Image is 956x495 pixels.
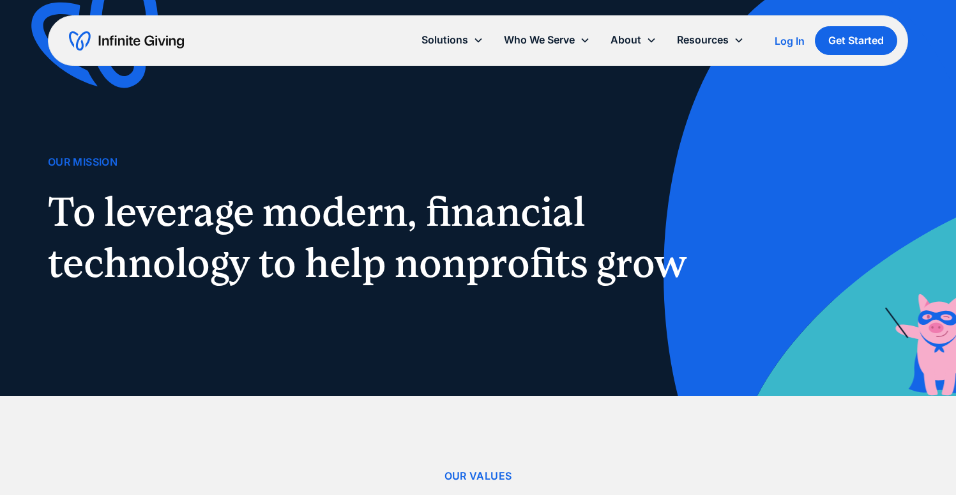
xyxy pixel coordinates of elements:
h1: To leverage modern, financial technology to help nonprofits grow [48,186,702,288]
div: About [611,31,641,49]
div: Solutions [421,31,468,49]
a: Get Started [815,26,897,55]
a: Log In [775,33,805,49]
div: Who We Serve [504,31,575,49]
div: Our Mission [48,153,118,171]
div: About [600,26,667,54]
a: home [69,31,184,51]
div: Who We Serve [494,26,600,54]
div: Log In [775,36,805,46]
div: Resources [677,31,729,49]
div: Our Values [444,467,512,485]
div: Solutions [411,26,494,54]
div: Resources [667,26,754,54]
